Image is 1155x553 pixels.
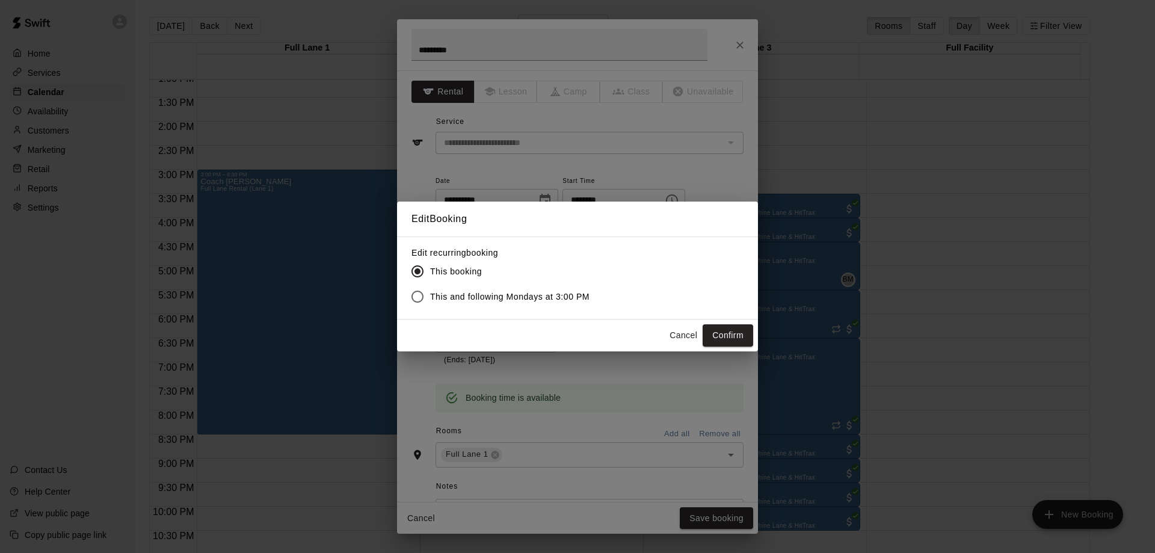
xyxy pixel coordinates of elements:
[664,324,703,347] button: Cancel
[397,202,758,236] h2: Edit Booking
[430,291,590,303] span: This and following Mondays at 3:00 PM
[411,247,599,259] label: Edit recurring booking
[703,324,753,347] button: Confirm
[430,265,482,278] span: This booking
